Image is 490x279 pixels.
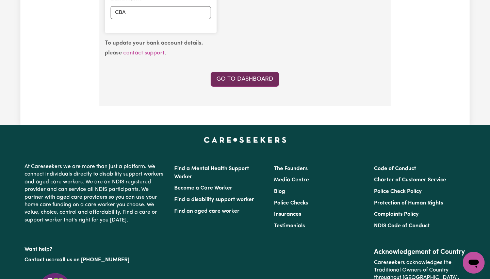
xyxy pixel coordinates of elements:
a: Police Check Policy [374,189,422,194]
p: At Careseekers we are more than just a platform. We connect individuals directly to disability su... [24,160,166,227]
b: To update your bank account details, please [105,40,203,56]
a: NDIS Code of Conduct [374,223,430,229]
a: Protection of Human Rights [374,200,443,206]
a: call us on [PHONE_NUMBER] [56,257,129,263]
a: The Founders [274,166,308,171]
h2: Acknowledgement of Country [374,248,465,256]
a: Become a Care Worker [174,185,232,191]
a: Testimonials [274,223,305,229]
a: Police Checks [274,200,308,206]
a: Contact us [24,257,51,263]
a: Insurances [274,212,301,217]
a: Find an aged care worker [174,209,240,214]
a: Careseekers home page [204,137,287,143]
p: Want help? [24,243,166,253]
p: or [24,253,166,266]
a: Complaints Policy [374,212,419,217]
a: Media Centre [274,177,309,183]
a: Code of Conduct [374,166,416,171]
iframe: Button to launch messaging window [463,252,485,274]
a: Find a Mental Health Support Worker [174,166,249,180]
a: Charter of Customer Service [374,177,446,183]
a: Find a disability support worker [174,197,254,202]
small: . [105,40,203,56]
a: Go to Dashboard [211,72,279,87]
a: contact support [123,50,165,56]
a: Blog [274,189,285,194]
